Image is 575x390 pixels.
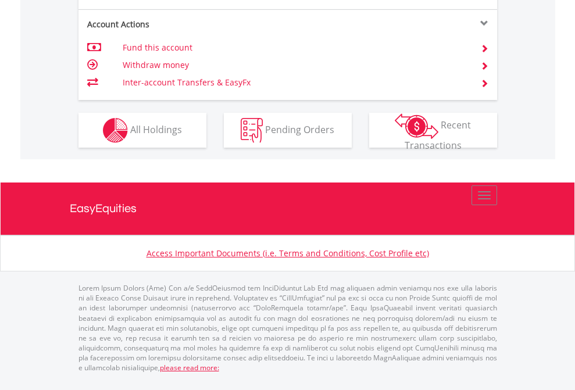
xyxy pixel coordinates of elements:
[123,56,466,74] td: Withdraw money
[78,19,288,30] div: Account Actions
[78,113,206,148] button: All Holdings
[147,248,429,259] a: Access Important Documents (i.e. Terms and Conditions, Cost Profile etc)
[78,283,497,373] p: Lorem Ipsum Dolors (Ame) Con a/e SeddOeiusmod tem InciDiduntut Lab Etd mag aliquaen admin veniamq...
[265,123,334,135] span: Pending Orders
[224,113,352,148] button: Pending Orders
[130,123,182,135] span: All Holdings
[160,363,219,373] a: please read more:
[70,183,506,235] a: EasyEquities
[123,39,466,56] td: Fund this account
[103,118,128,143] img: holdings-wht.png
[123,74,466,91] td: Inter-account Transfers & EasyFx
[241,118,263,143] img: pending_instructions-wht.png
[369,113,497,148] button: Recent Transactions
[395,113,438,139] img: transactions-zar-wht.png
